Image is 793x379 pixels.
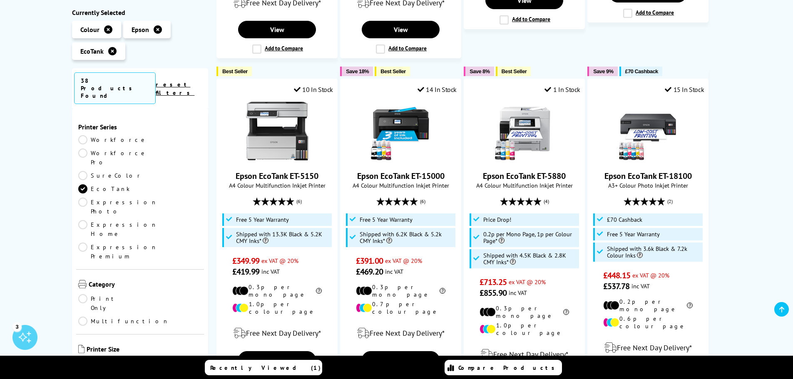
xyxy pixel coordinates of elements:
[509,278,546,286] span: ex VAT @ 20%
[468,343,580,366] div: modal_delivery
[604,171,692,181] a: Epson EcoTank ET-18100
[80,47,104,55] span: EcoTank
[210,364,321,372] span: Recently Viewed (1)
[294,85,333,94] div: 10 In Stock
[480,277,507,287] span: £713.25
[232,255,259,266] span: £349.99
[221,181,333,189] span: A4 Colour Multifunction Inkjet Printer
[87,345,202,355] span: Printer Size
[362,21,439,38] a: View
[222,68,248,74] span: Best Seller
[78,243,157,261] a: Expression Premium
[296,193,302,209] span: (6)
[418,85,457,94] div: 14 In Stock
[356,283,445,298] li: 0.3p per mono page
[376,45,427,54] label: Add to Compare
[480,287,507,298] span: £855.90
[483,252,577,265] span: Shipped with 4.5K Black & 2.8K CMY Inks*
[236,216,289,223] span: Free 5 Year Warranty
[246,100,308,162] img: Epson EcoTank ET-5150
[78,317,169,326] a: Multifunction
[78,149,147,167] a: Workforce Pro
[607,231,660,238] span: Free 5 Year Warranty
[370,156,432,164] a: Epson EcoTank ET-15000
[496,67,531,76] button: Best Seller
[603,298,693,313] li: 0.2p per mono page
[360,231,454,244] span: Shipped with 6.2K Black & 5.2k CMY Inks*
[216,67,252,76] button: Best Seller
[420,193,425,209] span: (6)
[261,268,280,275] span: inc VAT
[78,280,87,288] img: Category
[385,257,422,265] span: ex VAT @ 20%
[78,220,157,238] a: Expression Home
[607,245,701,259] span: Shipped with 3.6k Black & 7.2k Colour Inks
[261,257,298,265] span: ex VAT @ 20%
[500,15,550,25] label: Add to Compare
[625,68,658,74] span: £70 Cashback
[221,322,333,345] div: modal_delivery
[665,85,704,94] div: 15 In Stock
[619,67,662,76] button: £70 Cashback
[346,68,369,74] span: Save 18%
[385,268,403,275] span: inc VAT
[617,156,679,164] a: Epson EcoTank ET-18100
[357,171,445,181] a: Epson EcoTank ET-15000
[617,100,679,162] img: Epson EcoTank ET-18100
[603,315,693,330] li: 0.6p per colour page
[238,21,316,38] a: View
[592,181,704,189] span: A3+ Colour Photo Inkjet Printer
[587,67,617,76] button: Save 9%
[458,364,559,372] span: Compare Products
[360,216,413,223] span: Free 5 Year Warranty
[468,181,580,189] span: A4 Colour Multifunction Inkjet Printer
[356,255,383,266] span: £391.00
[603,281,629,292] span: £537.78
[236,171,318,181] a: Epson EcoTank ET-5150
[232,300,322,315] li: 1.0p per colour page
[544,85,580,94] div: 1 In Stock
[370,100,432,162] img: Epson EcoTank ET-15000
[544,193,549,209] span: (4)
[232,283,322,298] li: 0.3p per mono page
[607,216,642,223] span: £70 Cashback
[480,305,569,320] li: 0.3p per mono page
[156,81,194,97] a: reset filters
[232,266,259,277] span: £419.99
[362,351,439,369] a: View
[632,271,669,279] span: ex VAT @ 20%
[483,231,577,244] span: 0.2p per Mono Page, 1p per Colour Page*
[252,45,303,54] label: Add to Compare
[345,181,457,189] span: A4 Colour Multifunction Inkjet Printer
[78,198,157,216] a: Expression Photo
[631,282,650,290] span: inc VAT
[483,216,511,223] span: Price Drop!
[493,156,556,164] a: Epson EcoTank ET-5880
[667,193,673,209] span: (2)
[78,171,143,180] a: SureColor
[470,68,490,74] span: Save 8%
[502,68,527,74] span: Best Seller
[132,25,149,34] span: Epson
[205,360,322,375] a: Recently Viewed (1)
[509,289,527,297] span: inc VAT
[375,67,410,76] button: Best Seller
[78,184,140,193] a: EcoTank
[246,156,308,164] a: Epson EcoTank ET-5150
[340,67,373,76] button: Save 18%
[78,345,85,353] img: Printer Size
[380,68,406,74] span: Best Seller
[464,67,494,76] button: Save 8%
[356,300,445,315] li: 0.7p per colour page
[78,294,140,312] a: Print Only
[345,322,457,345] div: modal_delivery
[603,270,630,281] span: £448.15
[78,135,147,144] a: Workforce
[592,336,704,359] div: modal_delivery
[12,322,22,331] div: 3
[72,8,209,17] div: Currently Selected
[74,72,156,104] span: 38 Products Found
[78,123,202,131] span: Printer Series
[483,171,566,181] a: Epson EcoTank ET-5880
[623,9,674,18] label: Add to Compare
